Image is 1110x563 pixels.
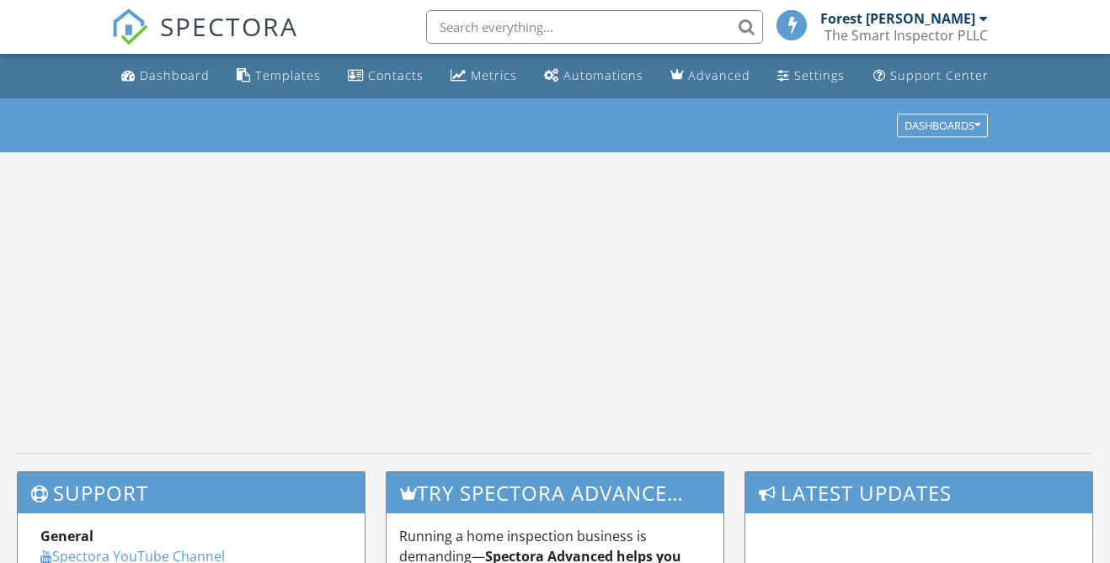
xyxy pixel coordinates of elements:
[905,120,980,131] div: Dashboards
[444,61,524,92] a: Metrics
[426,10,763,44] input: Search everything...
[255,67,321,83] div: Templates
[890,67,989,83] div: Support Center
[820,10,975,27] div: Forest [PERSON_NAME]
[537,61,650,92] a: Automations (Basic)
[115,61,216,92] a: Dashboard
[688,67,750,83] div: Advanced
[824,27,988,44] div: The Smart Inspector PLLC
[867,61,995,92] a: Support Center
[387,472,723,513] h3: Try spectora advanced [DATE]
[18,472,365,513] h3: Support
[745,472,1092,513] h3: Latest Updates
[111,23,298,58] a: SPECTORA
[140,67,210,83] div: Dashboard
[664,61,757,92] a: Advanced
[160,8,298,44] span: SPECTORA
[368,67,424,83] div: Contacts
[897,114,988,137] button: Dashboards
[471,67,517,83] div: Metrics
[111,8,148,45] img: The Best Home Inspection Software - Spectora
[230,61,328,92] a: Templates
[40,527,93,545] strong: General
[563,67,643,83] div: Automations
[341,61,430,92] a: Contacts
[794,67,845,83] div: Settings
[771,61,851,92] a: Settings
